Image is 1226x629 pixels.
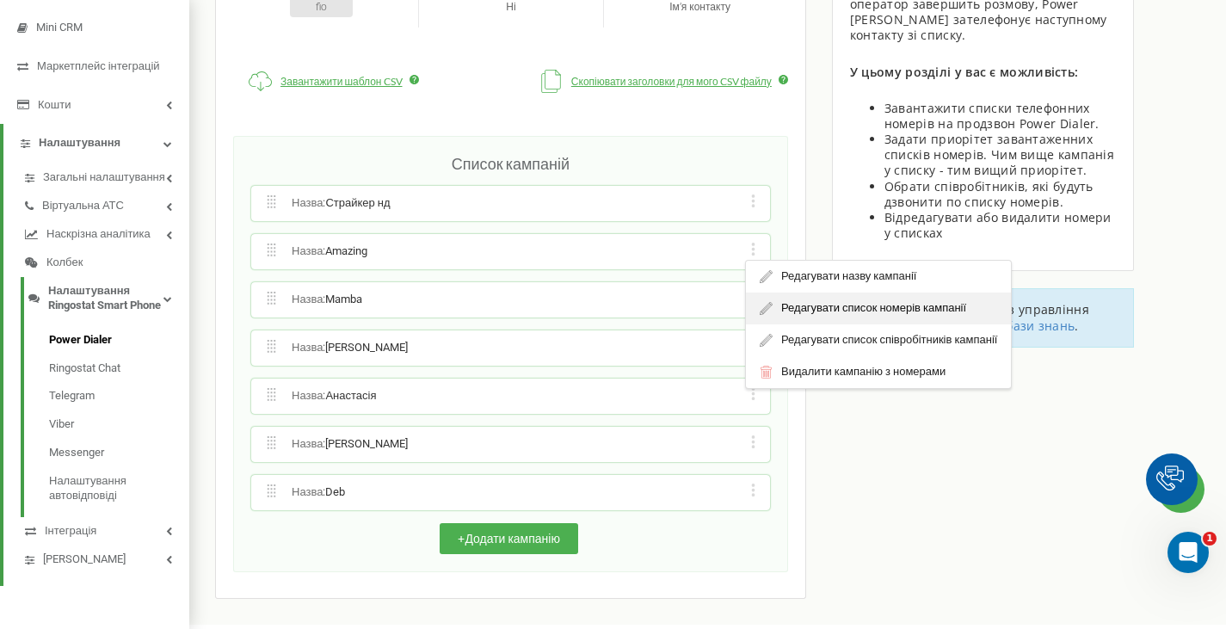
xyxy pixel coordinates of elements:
[46,256,83,270] span: Колбек
[440,523,578,554] button: +Додати кампанію
[48,284,163,313] span: Налаштування Ringostat Smart Phone
[884,210,1116,241] li: Відредагувати або видалити номери у списках
[25,199,172,213] a: Віртуальна АТС
[292,244,367,259] span: Назва :
[25,227,172,242] a: Наскрізна аналітика
[571,77,772,87] span: Скопіювати заголовки для мого CSV файлу
[325,485,345,498] span: Deb
[49,361,172,376] a: Ringostat Chat
[746,293,1011,324] div: Редагувати список номерів кампанії
[21,136,172,151] a: Налаштування
[17,98,172,113] a: Кошти
[42,199,124,213] span: Віртуальна АТС
[1006,318,1075,334] a: бази знань
[45,524,96,539] span: Інтеграція
[43,552,126,567] span: [PERSON_NAME]
[251,186,770,221] div: Назва:Страйкер нд
[39,136,120,151] span: Налаштування
[43,170,165,185] span: Загальні налаштування
[251,154,770,174] h2: Список кампаній
[49,417,172,432] a: Viber
[884,132,1116,179] li: Задати приорітет завантаженних списків номерів. Чим вище кампанія у списку - тим вищий приорітет.
[251,330,770,366] div: Назва:[PERSON_NAME]
[49,446,172,460] a: Messenger
[850,65,1116,80] div: У цьому розділі у вас є можливість:
[251,475,770,510] div: Назва:Deb
[884,101,1116,132] li: Завантажити списки телефонних номерів на продзвон Power Dialer.
[49,474,172,503] a: Налаштування автовідповіді
[251,234,770,269] div: Назва:AmazingРедагувати назву кампаніїРедагувати список номерів кампаніїРедагувати список співроб...
[884,179,1116,210] li: Обрати співробітників, які будуть дзвонити по списку номерів.
[251,427,770,462] div: Назва:[PERSON_NAME]
[25,256,172,270] a: Колбек
[25,524,172,539] a: Інтеграція
[325,389,376,402] span: Анастасія
[17,21,172,35] a: Mini CRM
[1167,532,1209,573] iframe: Intercom live chat
[49,389,95,404] span: Telegram
[251,282,770,318] div: Назва:Mamba
[1203,532,1217,546] span: 1
[49,333,172,348] a: Power Dialer
[46,227,151,242] span: Наскрізна аналітика
[36,21,83,35] span: Mini CRM
[49,417,74,432] span: Viber
[49,446,104,460] span: Messenger
[325,293,362,305] span: Mamba
[325,341,408,354] span: [PERSON_NAME]
[17,59,172,74] a: Маркетплейс інтеграцій
[746,261,1011,293] div: Редагувати назву кампанії
[49,361,120,376] span: Ringostat Chat
[233,62,407,102] a: Завантажити шаблон CSV
[292,389,376,404] span: Назва :
[746,356,1011,388] div: Видалити кампанію з номерами
[292,341,408,355] span: Назва :
[49,389,172,404] a: Telegram
[524,62,776,102] button: Скопіювати заголовки для мого CSV файлу
[292,196,391,211] span: Назва :
[325,437,408,450] span: [PERSON_NAME]
[28,284,172,313] a: Налаштування Ringostat Smart Phone
[292,485,345,500] span: Назва :
[37,59,160,74] span: Маркетплейс інтеграцій
[251,379,770,414] div: Назва:Анастасія
[292,437,408,452] span: Назва :
[325,196,390,209] span: Страйкер нд
[325,244,367,257] span: Amazing
[746,324,1011,356] div: Редагувати список співробітників кампанії
[25,552,172,567] a: [PERSON_NAME]
[292,293,362,307] span: Назва :
[25,170,172,185] a: Загальні налаштування
[38,98,71,113] span: Кошти
[49,333,112,348] span: Power Dialer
